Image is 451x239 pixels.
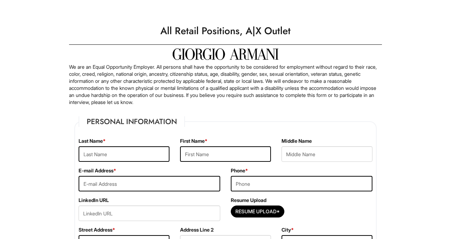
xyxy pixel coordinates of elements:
[79,197,109,204] label: LinkedIn URL
[79,116,185,127] legend: Personal Information
[180,146,271,162] input: First Name
[231,197,266,204] label: Resume Upload
[79,167,116,174] label: E-mail Address
[69,63,382,106] p: We are an Equal Opportunity Employer. All persons shall have the opportunity to be considered for...
[180,137,208,145] label: First Name
[66,21,385,41] h1: All Retail Positions, A|X Outlet
[231,176,372,191] input: Phone
[173,48,278,60] img: Giorgio Armani
[79,226,115,233] label: Street Address
[282,146,372,162] input: Middle Name
[79,176,220,191] input: E-mail Address
[282,137,312,145] label: Middle Name
[231,167,248,174] label: Phone
[79,206,220,221] input: LinkedIn URL
[180,226,214,233] label: Address Line 2
[79,137,106,145] label: Last Name
[231,206,284,217] button: Resume Upload*Resume Upload*
[79,146,169,162] input: Last Name
[282,226,294,233] label: City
